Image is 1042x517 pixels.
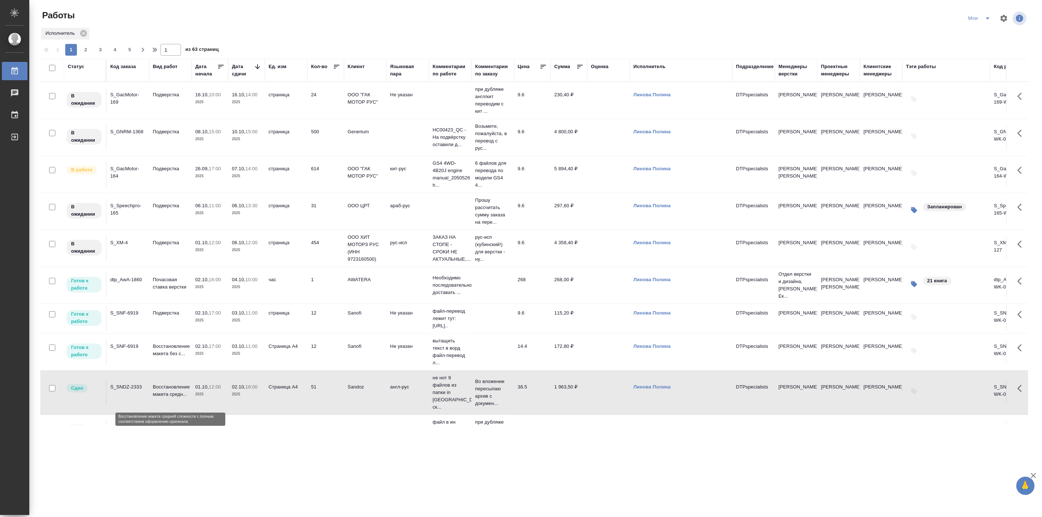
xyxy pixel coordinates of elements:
button: Здесь прячутся важные кнопки [1013,272,1031,290]
div: Менеджеры верстки [779,63,814,78]
td: DTPspecialists [732,235,775,261]
p: В ожидании [71,203,97,218]
div: S_SNDZ-2333 [110,383,145,391]
p: 14:00 [245,166,258,171]
p: Подверстка [153,165,188,172]
p: Sandoz [348,383,383,391]
td: Страница А4 [265,380,307,405]
p: 12:00 [245,240,258,245]
button: Здесь прячутся важные кнопки [1013,339,1031,357]
td: DTPspecialists [732,88,775,113]
p: 15:00 [209,129,221,134]
p: 2025 [195,350,225,357]
span: Настроить таблицу [995,10,1013,27]
div: S_GacMotor-164 [110,165,145,180]
td: 9.6 [514,124,551,150]
td: 24 [307,88,344,113]
p: Восстановление макета средн... [153,383,188,398]
button: Изменить тэги [906,276,922,292]
p: GS4 4WD-4B20J engine manual_2050526 h... [433,160,468,189]
td: 1 [307,272,344,298]
p: 17:00 [245,425,258,430]
p: 26.09, [195,166,209,171]
a: Линова Полина [633,240,671,245]
p: Готов к работе [71,310,97,325]
p: 06.10, [232,240,245,245]
p: [PERSON_NAME] [779,128,814,135]
span: 4 [109,46,121,53]
div: Комментарии по работе [433,63,468,78]
td: 268,00 ₽ [551,272,587,298]
td: [PERSON_NAME] [817,124,860,150]
p: 10:00 [245,277,258,282]
p: Подверстка [153,91,188,98]
p: НС00423_QC - На подвёрстку оставили д... [433,126,468,148]
p: [PERSON_NAME], [PERSON_NAME] [779,165,814,180]
button: Добавить тэги [906,424,922,440]
p: 2025 [232,350,261,357]
td: кит-рус [387,161,429,187]
div: S_Speechpro-165 [110,202,145,217]
p: [PERSON_NAME] [779,239,814,246]
span: 5 [124,46,136,53]
div: Исполнитель назначен, приступать к работе пока рано [66,239,102,256]
a: Линова Полина [633,425,671,430]
td: DTPspecialists [732,306,775,331]
p: 04.10, [232,277,245,282]
button: Добавить тэги [906,91,922,107]
td: dtp_AwA-1860-WK-003 [990,272,1033,298]
td: DTPspecialists [732,161,775,187]
button: Здесь прячутся важные кнопки [1013,124,1031,142]
td: 614 [307,161,344,187]
button: Здесь прячутся важные кнопки [1013,306,1031,323]
p: [PERSON_NAME] [779,202,814,209]
td: страница [265,198,307,224]
td: S_GacMotor-169-WK-008 [990,88,1033,113]
td: DTPspecialists [732,272,775,298]
p: 06.10, [195,203,209,208]
div: Комментарии по заказу [475,63,510,78]
div: Менеджер проверил работу исполнителя, передает ее на следующий этап [66,383,102,393]
div: Тэги работы [906,63,936,70]
div: Код заказа [110,63,136,70]
td: страница [265,161,307,187]
p: 02.10, [195,310,209,316]
td: S_Speechpro-165-WK-010 [990,198,1033,224]
p: 02.10, [195,343,209,349]
div: Исполнитель назначен, приступать к работе пока рано [66,91,102,108]
td: [PERSON_NAME] [817,306,860,331]
p: 16.10, [232,92,245,97]
td: [PERSON_NAME] [860,198,902,224]
p: 21 книга [927,277,947,284]
td: 9.6 [514,235,551,261]
p: 13:30 [245,203,258,208]
td: 4 358,40 ₽ [551,235,587,261]
button: Добавить тэги [906,128,922,144]
div: Вид работ [153,63,178,70]
div: S_SNF-6919 [110,343,145,350]
p: Запланирован [927,203,962,211]
td: [PERSON_NAME] [817,380,860,405]
p: Почасовая ставка верстки [153,276,188,291]
div: Исполнитель [41,28,89,40]
p: ООО "ГАК МОТОР РУС" [348,424,383,439]
div: Клиентские менеджеры [864,63,899,78]
p: 17:00 [209,310,221,316]
p: Восстановление сложного мак... [153,424,188,439]
p: 2025 [232,283,261,291]
button: Здесь прячутся важные кнопки [1013,161,1031,179]
span: Посмотреть информацию [1013,11,1028,25]
button: Добавить тэги [906,239,922,255]
p: 02.10, [195,277,209,282]
a: Линова Полина [633,277,671,282]
span: 3 [95,46,106,53]
td: 9.6 [514,198,551,224]
td: DTPspecialists [732,124,775,150]
td: рус-исп [387,235,429,261]
td: 57.8 [514,420,551,446]
td: 24 [307,420,344,446]
td: S_SNF-6919-WK-003 [990,306,1033,331]
p: 2025 [195,391,225,398]
p: 11:00 [245,310,258,316]
td: 5 894,40 ₽ [551,161,587,187]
